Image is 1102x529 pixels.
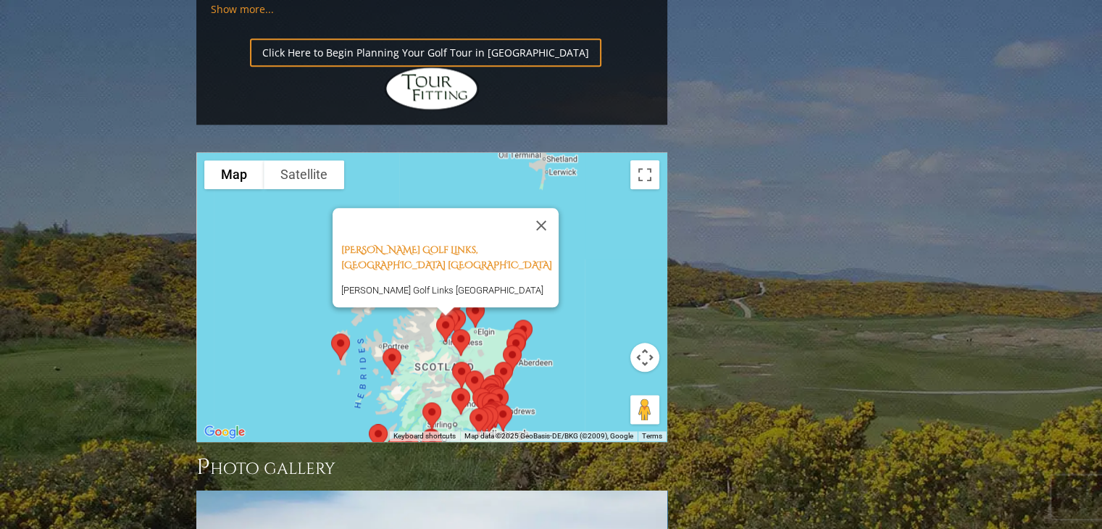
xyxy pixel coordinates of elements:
[250,38,601,67] a: Click Here to Begin Planning Your Golf Tour in [GEOGRAPHIC_DATA]
[264,160,344,189] button: Show satellite imagery
[201,422,249,441] a: Open this area in Google Maps (opens a new window)
[341,281,559,298] p: [PERSON_NAME] Golf Links [GEOGRAPHIC_DATA]
[204,160,264,189] button: Show street map
[464,432,633,440] span: Map data ©2025 GeoBasis-DE/BKG (©2009), Google
[630,343,659,372] button: Map camera controls
[196,453,667,482] h3: Photo Gallery
[630,395,659,424] button: Drag Pegman onto the map to open Street View
[341,243,552,272] a: [PERSON_NAME] Golf Links, [GEOGRAPHIC_DATA] [GEOGRAPHIC_DATA]
[385,67,479,110] img: Hidden Links
[211,2,274,16] a: Show more...
[201,422,249,441] img: Google
[524,208,559,243] button: Close
[630,160,659,189] button: Toggle fullscreen view
[642,432,662,440] a: Terms
[393,431,456,441] button: Keyboard shortcuts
